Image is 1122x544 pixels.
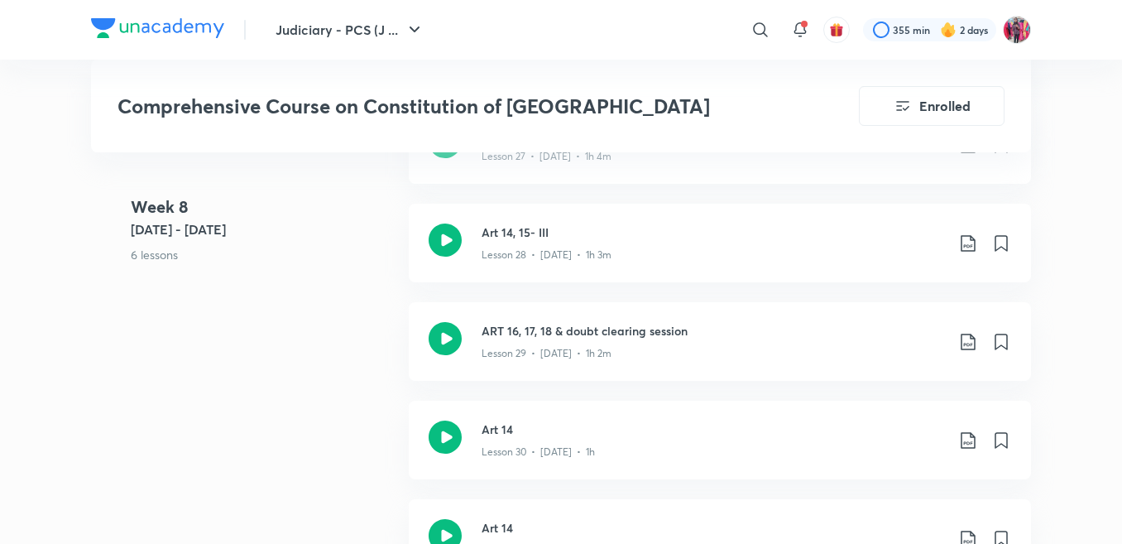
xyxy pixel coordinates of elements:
button: Judiciary - PCS (J ... [266,13,434,46]
a: Art 14, 15- IIILesson 28 • [DATE] • 1h 3m [409,204,1031,302]
h3: Comprehensive Course on Constitution of [GEOGRAPHIC_DATA] [117,94,765,118]
a: Art 14Lesson 30 • [DATE] • 1h [409,401,1031,499]
p: Lesson 30 • [DATE] • 1h [482,445,595,460]
img: Archita Mittal [1003,16,1031,44]
h5: [DATE] - [DATE] [131,219,396,239]
img: streak [940,22,957,38]
h4: Week 8 [131,195,396,219]
img: avatar [829,22,844,37]
a: Company Logo [91,18,224,42]
img: Company Logo [91,18,224,38]
h3: Art 14 [482,421,945,438]
p: Lesson 28 • [DATE] • 1h 3m [482,248,611,262]
p: Lesson 27 • [DATE] • 1h 4m [482,149,611,164]
button: Enrolled [859,86,1005,126]
h3: ART 16, 17, 18 & doubt clearing session [482,322,945,339]
a: ART 16, 17, 18 & doubt clearing sessionLesson 29 • [DATE] • 1h 2m [409,302,1031,401]
p: 6 lessons [131,246,396,263]
button: avatar [823,17,850,43]
a: Art 14, 15- IILesson 27 • [DATE] • 1h 4m [409,105,1031,204]
p: Lesson 29 • [DATE] • 1h 2m [482,346,611,361]
h3: Art 14, 15- III [482,224,945,241]
h3: Art 14 [482,519,945,537]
